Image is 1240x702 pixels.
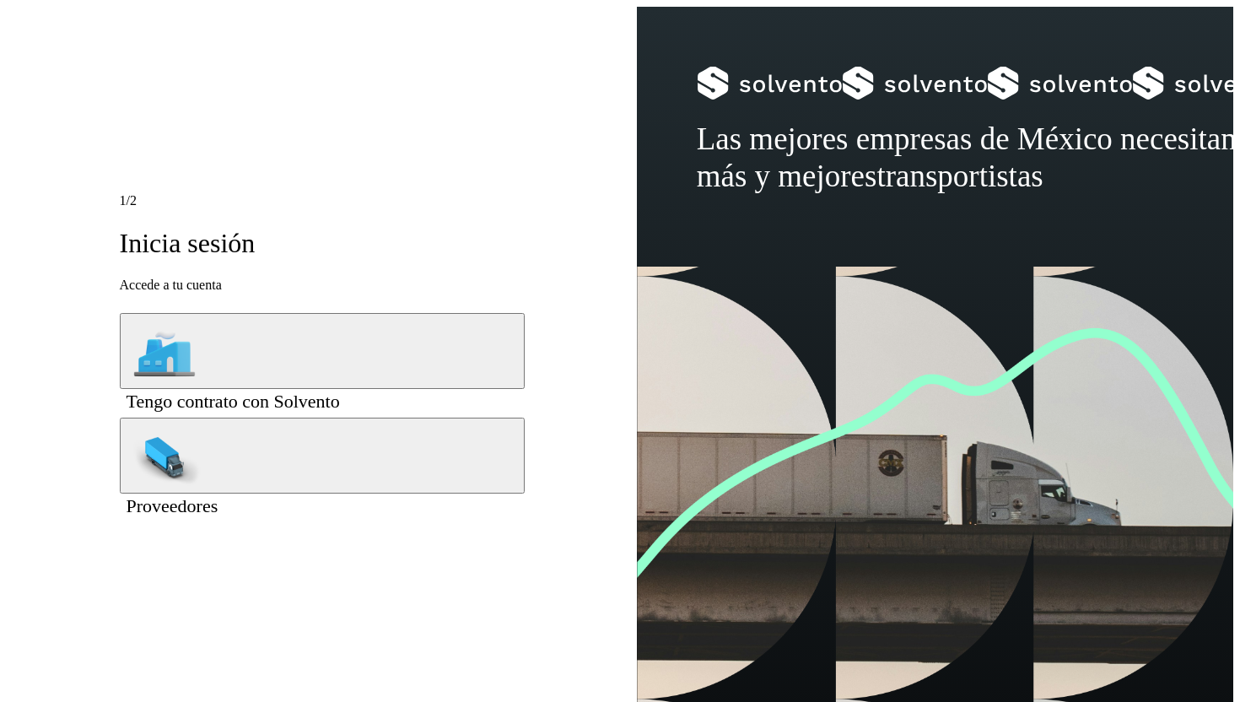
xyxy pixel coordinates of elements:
button: Proveedores [120,418,525,494]
div: /2 [120,193,525,208]
button: Tengo contrato con Solvento [120,313,525,389]
span: Proveedores [127,495,218,516]
span: Tengo contrato con Solvento [127,391,340,412]
span: transportistas [876,159,1043,193]
h1: Inicia sesión [120,227,525,259]
p: Accede a tu cuenta [120,278,525,293]
span: 1 [120,193,127,208]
